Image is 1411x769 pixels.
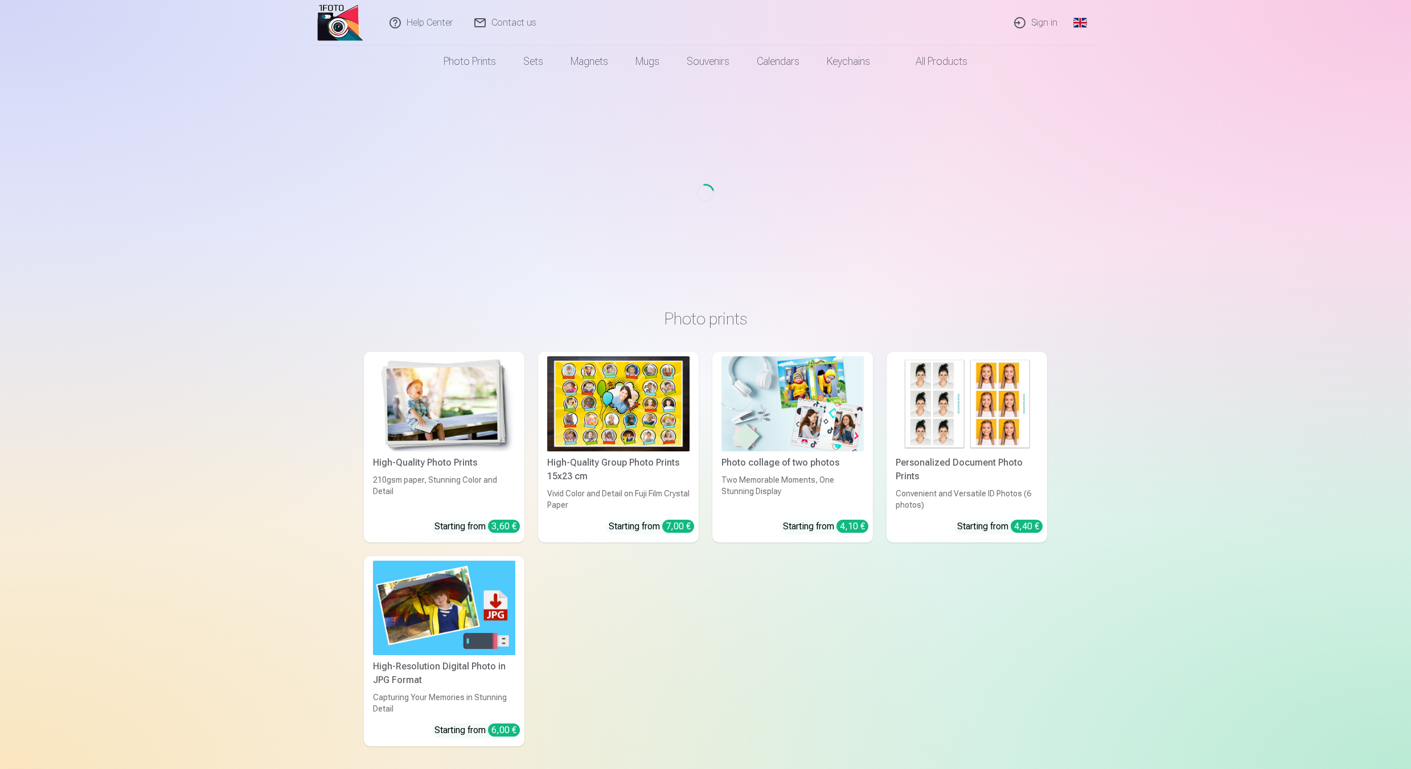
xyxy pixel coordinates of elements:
a: Souvenirs [673,46,743,77]
a: High-Quality Group Photo Prints 15x23 cmHigh-Quality Group Photo Prints 15x23 cmVivid Color and D... [538,352,699,542]
div: 4,10 € [836,520,868,533]
div: 3,60 € [488,520,520,533]
div: Starting from [957,520,1043,533]
div: Starting from [434,520,520,533]
a: All products [884,46,981,77]
div: High-Resolution Digital Photo in JPG Format [368,660,520,687]
a: Photo collage of two photosPhoto collage of two photosTwo Memorable Moments, One Stunning Display... [712,352,873,542]
div: Convenient and Versatile ID Photos (6 photos) [891,488,1043,511]
div: Vivid Color and Detail on Fuji Film Crystal Paper [543,488,694,511]
div: Two Memorable Moments, One Stunning Display [717,474,868,511]
a: Calendars [743,46,813,77]
div: High-Quality Group Photo Prints 15x23 cm [543,456,694,483]
div: Capturing Your Memories in Stunning Detail [368,692,520,714]
img: High-Quality Photo Prints [373,356,515,451]
a: Mugs [622,46,673,77]
div: 6,00 € [488,723,520,737]
img: Personalized Document Photo Prints [896,356,1038,451]
a: High-Quality Photo PrintsHigh-Quality Photo Prints210gsm paper, Stunning Color and DetailStarting... [364,352,524,542]
img: High-Quality Group Photo Prints 15x23 cm [547,356,690,451]
div: Photo collage of two photos [717,456,868,470]
div: High-Quality Photo Prints [368,456,520,470]
div: Starting from [783,520,868,533]
div: Starting from [609,520,694,533]
div: 4,40 € [1011,520,1043,533]
img: /zh3 [317,5,363,41]
img: Photo collage of two photos [721,356,864,451]
h3: Photo prints [373,309,1038,329]
a: Photo prints [430,46,510,77]
div: Starting from [434,723,520,737]
div: 210gsm paper, Stunning Color and Detail [368,474,520,511]
a: Personalized Document Photo PrintsPersonalized Document Photo PrintsConvenient and Versatile ID P... [887,352,1047,542]
a: Magnets [557,46,622,77]
div: 7,00 € [662,520,694,533]
a: Sets [510,46,557,77]
a: High-Resolution Digital Photo in JPG FormatHigh-Resolution Digital Photo in JPG FormatCapturing Y... [364,556,524,747]
img: High-Resolution Digital Photo in JPG Format [373,561,515,656]
div: Personalized Document Photo Prints [891,456,1043,483]
a: Keychains [813,46,884,77]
